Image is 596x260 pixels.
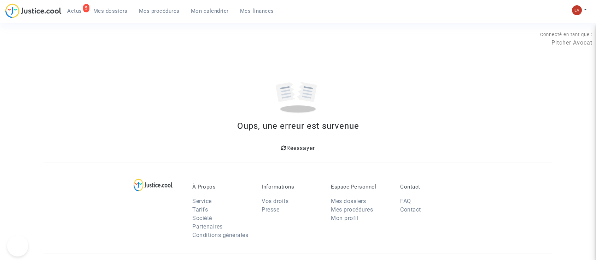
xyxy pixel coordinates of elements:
[88,6,133,16] a: Mes dossiers
[192,232,248,238] a: Conditions générales
[262,206,279,213] a: Presse
[62,6,88,16] a: 5Actus
[262,198,288,204] a: Vos droits
[139,8,180,14] span: Mes procédures
[5,4,62,18] img: jc-logo.svg
[331,184,390,190] p: Espace Personnel
[67,8,82,14] span: Actus
[286,145,315,151] span: Réessayer
[191,8,229,14] span: Mon calendrier
[331,206,373,213] a: Mes procédures
[262,184,320,190] p: Informations
[240,8,274,14] span: Mes finances
[234,6,280,16] a: Mes finances
[540,32,592,37] span: Connecté en tant que :
[134,179,173,191] img: logo-lg.svg
[572,5,582,15] img: 3f9b7d9779f7b0ffc2b90d026f0682a9
[192,206,208,213] a: Tarifs
[185,6,234,16] a: Mon calendrier
[133,6,185,16] a: Mes procédures
[400,184,459,190] p: Contact
[192,184,251,190] p: À Propos
[7,235,28,256] iframe: Help Scout Beacon - Open
[192,198,212,204] a: Service
[192,223,223,230] a: Partenaires
[83,4,89,12] div: 5
[400,206,421,213] a: Contact
[331,215,358,221] a: Mon profil
[331,198,366,204] a: Mes dossiers
[192,215,212,221] a: Société
[43,120,553,132] div: Oups, une erreur est survenue
[93,8,128,14] span: Mes dossiers
[400,198,411,204] a: FAQ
